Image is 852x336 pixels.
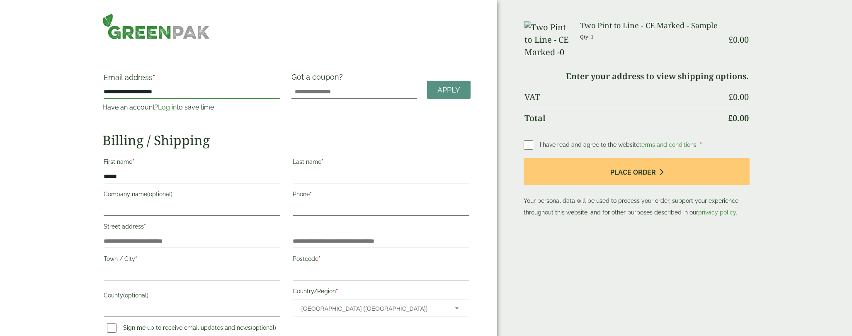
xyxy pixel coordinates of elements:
[107,323,117,333] input: Sign me up to receive email updates and news(optional)
[293,299,469,317] span: Country/Region
[291,73,346,85] label: Got a coupon?
[524,66,749,86] td: Enter your address to view shipping options.
[728,34,749,45] bdi: 0.00
[104,74,280,85] label: Email address
[321,158,323,165] abbr: required
[293,253,469,267] label: Postcode
[104,290,280,304] label: County
[728,112,749,124] bdi: 0.00
[153,73,155,82] abbr: required
[639,141,697,148] a: terms and conditions
[728,112,733,124] span: £
[104,188,280,202] label: Company name
[728,91,733,102] span: £
[293,188,469,202] label: Phone
[700,141,702,148] abbr: required
[158,103,177,111] a: Log in
[540,141,698,148] span: I have read and agree to the website
[102,102,282,112] p: Have an account? to save time
[728,91,749,102] bdi: 0.00
[123,292,148,299] span: (optional)
[318,256,320,262] abbr: required
[104,324,279,334] label: Sign me up to receive email updates and news
[104,221,280,235] label: Street address
[251,324,276,331] span: (optional)
[147,191,172,197] span: (optional)
[104,253,280,267] label: Town / City
[524,158,750,218] p: Your personal data will be used to process your order, support your experience throughout this we...
[293,285,469,299] label: Country/Region
[524,87,723,107] th: VAT
[524,21,570,58] img: Two Pint to Line - CE Marked -0
[144,223,146,230] abbr: required
[698,209,736,216] a: privacy policy
[301,300,444,317] span: United Kingdom (UK)
[135,256,137,262] abbr: required
[293,156,469,170] label: Last name
[728,34,733,45] span: £
[132,158,134,165] abbr: required
[580,34,594,40] small: Qty: 1
[524,108,723,128] th: Total
[437,85,460,95] span: Apply
[310,191,312,197] abbr: required
[102,132,471,148] h2: Billing / Shipping
[336,288,338,295] abbr: required
[524,158,750,185] button: Place order
[104,156,280,170] label: First name
[102,13,210,39] img: GreenPak Supplies
[580,21,722,30] h3: Two Pint to Line - CE Marked - Sample
[427,81,471,99] a: Apply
